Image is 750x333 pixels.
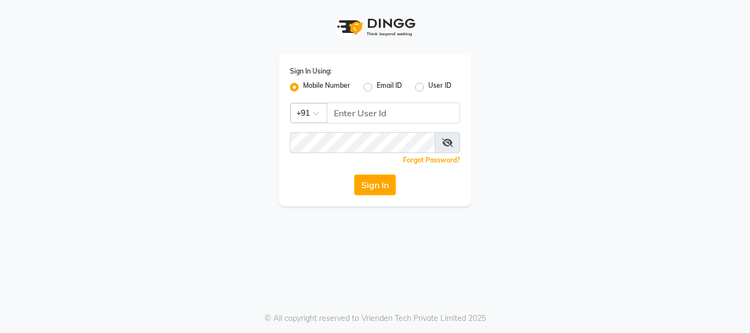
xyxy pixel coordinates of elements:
[290,66,332,76] label: Sign In Using:
[290,132,435,153] input: Username
[403,156,460,164] a: Forgot Password?
[331,11,419,43] img: logo1.svg
[303,81,350,94] label: Mobile Number
[428,81,451,94] label: User ID
[377,81,402,94] label: Email ID
[354,174,396,195] button: Sign In
[327,103,460,123] input: Username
